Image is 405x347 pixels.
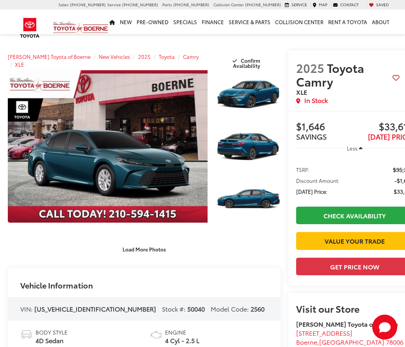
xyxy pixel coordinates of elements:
[326,9,369,34] a: Rent a Toyota
[36,328,67,336] span: Body Style
[183,53,199,60] a: Camry
[273,9,326,34] a: Collision Center
[117,9,134,34] a: New
[296,131,327,142] span: SAVINGS
[213,2,244,7] span: Collision Center
[216,122,280,170] a: Expand Photo 2
[296,337,317,346] span: Boerne
[187,304,205,313] span: 50040
[34,304,156,313] span: [US_VEHICLE_IDENTIFICATION_NUMBER]
[216,175,280,223] a: Expand Photo 3
[372,315,397,340] svg: Start Chat
[296,59,324,76] span: 2025
[107,9,117,34] a: Home
[6,70,210,223] img: 2025 Toyota Camry XLE
[296,188,327,195] span: [DATE] Price:
[245,2,281,7] span: [PHONE_NUMBER]
[70,2,106,7] span: [PHONE_NUMBER]
[319,337,384,346] span: [GEOGRAPHIC_DATA]
[347,145,357,152] span: Less
[162,2,172,7] span: Parts
[376,2,389,7] span: Saved
[216,70,280,118] a: Expand Photo 1
[59,2,69,7] span: Sales
[369,9,392,34] a: About
[117,243,171,256] button: Load More Photos
[283,2,309,7] a: Service
[159,53,175,60] a: Toyota
[296,328,403,346] a: [STREET_ADDRESS] Boerne,[GEOGRAPHIC_DATA] 78006
[8,53,91,60] a: [PERSON_NAME] Toyota of Boerne
[211,304,249,313] span: Model Code:
[340,2,359,7] span: Contact
[372,315,397,340] button: Toggle Chat Window
[20,281,93,289] h2: Vehicle Information
[216,122,281,171] img: 2025 Toyota Camry XLE
[165,336,199,345] span: 4 Cyl - 2.5 L
[291,2,307,7] span: Service
[386,337,403,346] span: 78006
[331,2,361,7] a: Contact
[226,9,273,34] a: Service & Parts: Opens in a new tab
[296,328,352,337] span: [STREET_ADDRESS]
[296,177,340,184] span: Discount Amount:
[20,304,33,313] span: VIN:
[296,337,403,346] span: ,
[296,121,355,133] span: $1,646
[107,2,121,7] span: Service
[199,9,226,34] a: Finance
[171,9,199,34] a: Specials
[173,2,209,7] span: [PHONE_NUMBER]
[8,70,208,223] a: Expand Photo 0
[311,2,329,7] a: Map
[216,174,281,223] img: 2025 Toyota Camry XLE
[122,2,158,7] span: [PHONE_NUMBER]
[216,70,281,119] img: 2025 Toyota Camry XLE
[233,57,260,69] span: Confirm Availability
[99,53,130,60] a: New Vehicles
[296,87,307,96] span: XLE
[138,53,151,60] a: 2025
[296,319,398,328] strong: [PERSON_NAME] Toyota of Boerne
[165,328,199,336] span: Engine
[15,61,24,68] a: XLE
[215,54,281,67] button: Confirm Availability
[304,96,328,105] span: In Stock
[53,21,108,35] img: Vic Vaughan Toyota of Boerne
[319,2,327,7] span: Map
[296,59,364,90] span: Toyota Camry
[343,141,366,155] button: Less
[367,2,391,7] a: My Saved Vehicles
[134,9,171,34] a: Pre-Owned
[296,166,310,173] span: TSRP:
[162,304,186,313] span: Stock #:
[36,336,67,345] span: 4D Sedan
[250,304,265,313] span: 2560
[15,15,44,41] img: Toyota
